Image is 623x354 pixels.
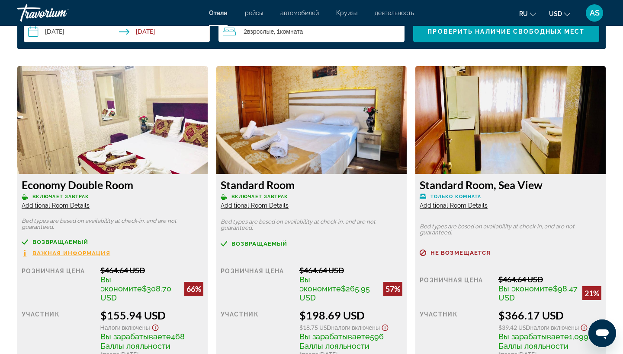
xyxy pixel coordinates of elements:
[22,265,94,302] div: Розничная цена
[420,178,601,191] h3: Standard Room, Sea View
[530,324,579,331] span: Налоги включены
[420,275,492,302] div: Розничная цена
[32,239,88,245] span: возвращаемый
[331,324,380,331] span: Налоги включены
[32,194,90,199] span: Включает завтрак
[100,275,142,293] span: Вы экономите
[221,265,293,302] div: Розничная цена
[498,332,569,341] span: Вы зарабатываете
[150,322,161,332] button: Show Taxes and Fees disclaimer
[32,250,110,256] span: Важная информация
[100,309,203,322] div: $155.94 USD
[498,275,601,284] div: $464.64 USD
[383,282,402,296] div: 57%
[22,178,203,191] h3: Economy Double Room
[216,66,407,174] img: f24c5788-dd6b-48b3-9988-6f2919011cfb.jpeg
[24,21,599,42] div: Search widget
[221,219,402,231] p: Bed types are based on availability at check-in, and are not guaranteed.
[245,9,263,16] a: рейсы
[231,194,289,199] span: Включает завтрак
[583,4,606,22] button: User Menu
[299,284,370,302] span: $265.95 USD
[209,9,228,16] a: Отели
[247,28,274,35] span: Взрослые
[299,309,402,322] div: $198.69 USD
[430,194,481,199] span: Только комната
[17,66,208,174] img: d2d36f1a-df18-4d05-b499-7d8ebddf9c5e.jpeg
[588,319,616,347] iframe: Кнопка запуска окна обмена сообщениями
[22,239,203,245] a: возвращаемый
[221,240,402,247] a: возвращаемый
[100,284,171,302] span: $308.70 USD
[22,202,90,209] span: Additional Room Details
[299,265,402,275] div: $464.64 USD
[582,286,601,300] div: 21%
[498,324,530,331] span: $39.42 USD
[549,7,570,20] button: Change currency
[244,28,274,35] span: 2
[380,322,390,332] button: Show Taxes and Fees disclaimer
[498,284,578,302] span: $98.47 USD
[336,9,357,16] a: Круизы
[221,202,289,209] span: Additional Room Details
[24,21,210,42] button: Check-in date: Oct 12, 2025 Check-out date: Oct 16, 2025
[231,241,287,247] span: возвращаемый
[375,9,414,16] a: деятельность
[299,332,384,351] span: 596 Баллы лояльности
[22,218,203,230] p: Bed types are based on availability at check-in, and are not guaranteed.
[299,332,370,341] span: Вы зарабатываете
[218,21,405,42] button: Travelers: 2 adults, 0 children
[100,332,185,351] span: 468 Баллы лояльности
[498,284,553,293] span: Вы экономите
[430,250,491,256] span: Не возмещается
[100,332,171,341] span: Вы зарабатываете
[415,66,606,174] img: 24611b25-7205-4222-919e-5d2d6de97c69.jpeg
[498,309,601,322] div: $366.17 USD
[280,9,319,16] a: автомобилей
[427,28,584,35] span: Проверить наличие свободных мест
[100,324,150,331] span: Налоги включены
[299,275,341,293] span: Вы экономите
[17,2,104,24] a: Travorium
[420,202,488,209] span: Additional Room Details
[221,178,402,191] h3: Standard Room
[519,7,536,20] button: Change language
[274,28,303,35] span: , 1
[498,332,588,351] span: 1,099 Баллы лояльности
[549,10,562,17] span: USD
[22,250,110,257] button: Важная информация
[420,224,601,236] p: Bed types are based on availability at check-in, and are not guaranteed.
[413,21,599,42] button: Проверить наличие свободных мест
[519,10,528,17] span: ru
[590,9,600,17] span: AS
[184,282,203,296] div: 66%
[280,28,303,35] span: Комната
[579,322,589,332] button: Show Taxes and Fees disclaimer
[299,324,331,331] span: $18.75 USD
[100,265,203,275] div: $464.64 USD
